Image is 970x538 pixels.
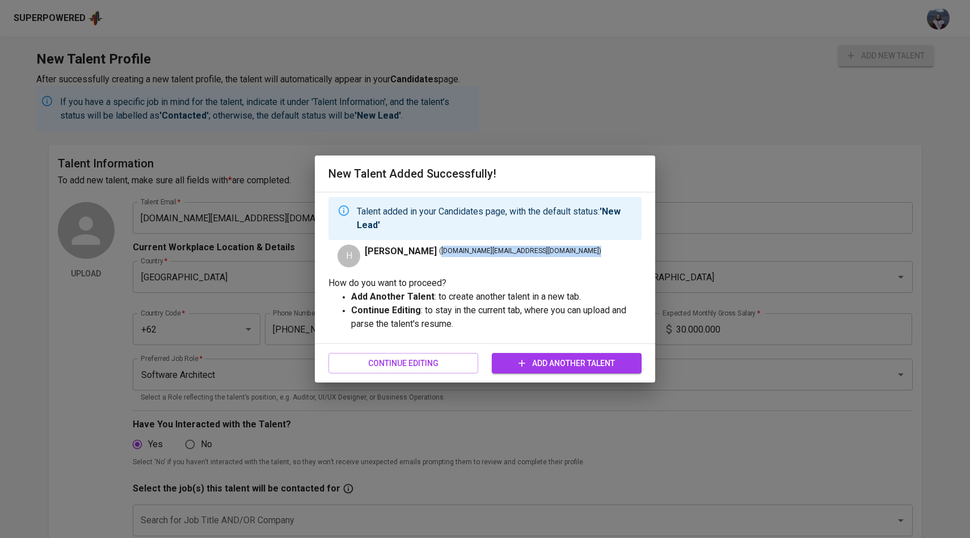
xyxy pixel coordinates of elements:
p: Talent added in your Candidates page, with the default status: [357,205,632,232]
p: : to create another talent in a new tab. [351,290,642,304]
p: How do you want to proceed? [328,276,642,290]
span: Add Another Talent [501,356,632,371]
button: Continue Editing [328,353,478,374]
span: [PERSON_NAME] [365,245,437,258]
span: ( [DOMAIN_NAME][EMAIL_ADDRESS][DOMAIN_NAME] ) [439,246,601,257]
button: Add Another Talent [492,353,642,374]
p: : to stay in the current tab, where you can upload and parse the talent's resume. [351,304,642,331]
strong: Continue Editing [351,305,421,316]
h6: New Talent Added Successfully! [328,165,642,183]
div: H [338,245,360,267]
strong: 'New Lead' [357,206,621,230]
span: Continue Editing [338,356,469,371]
strong: Add Another Talent [351,291,435,302]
